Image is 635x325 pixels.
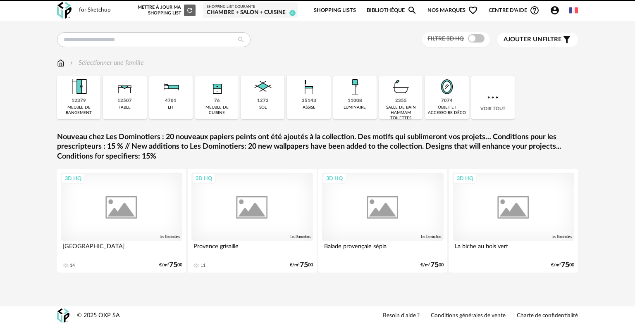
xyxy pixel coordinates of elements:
a: Charte de confidentialité [517,312,578,320]
div: for Sketchup [79,7,111,14]
span: 75 [300,262,308,268]
a: 3D HQ La biche au bois vert €/m²7500 [449,169,578,273]
span: Account Circle icon [550,5,563,15]
div: objet et accessoire déco [427,105,466,116]
span: filtre [504,36,562,44]
div: Mettre à jour ma Shopping List [136,5,196,16]
img: Assise.png [298,76,320,98]
span: 75 [169,262,177,268]
img: Luminaire.png [344,76,366,98]
img: Literie.png [160,76,182,98]
span: Refresh icon [186,8,193,12]
span: Heart Outline icon [468,5,478,15]
div: Shopping List courante [207,5,294,9]
div: 1272 [257,98,269,104]
div: 3D HQ [61,173,85,184]
span: Filtre 3D HQ [427,36,464,42]
div: 3D HQ [192,173,216,184]
img: svg+xml;base64,PHN2ZyB3aWR0aD0iMTYiIGhlaWdodD0iMTYiIHZpZXdCb3g9IjAgMCAxNiAxNiIgZmlsbD0ibm9uZSIgeG... [68,58,75,68]
div: Provence grisaille [191,241,313,257]
div: 76 [214,98,220,104]
div: 12379 [72,98,86,104]
img: more.7b13dc1.svg [485,90,500,105]
a: Shopping List courante CHAMBRE + SALON + CUISINE 8 [207,5,294,17]
a: Conditions générales de vente [431,312,506,320]
div: luminaire [344,105,366,110]
img: fr [569,6,578,15]
img: Salle%20de%20bain.png [390,76,412,98]
div: sol [259,105,267,110]
span: Account Circle icon [550,5,560,15]
div: 35143 [302,98,316,104]
div: 3D HQ [453,173,477,184]
button: Ajouter unfiltre Filter icon [497,33,578,47]
div: [GEOGRAPHIC_DATA] [61,241,182,257]
div: 14 [70,263,75,268]
img: Meuble%20de%20rangement.png [68,76,90,98]
div: 3D HQ [322,173,346,184]
a: 3D HQ [GEOGRAPHIC_DATA] 14 €/m²7500 [57,169,186,273]
div: €/m² 00 [420,262,444,268]
div: © 2025 OXP SA [77,312,120,320]
span: 8 [289,10,296,16]
span: Centre d'aideHelp Circle Outline icon [489,5,540,15]
div: 11 [201,263,205,268]
div: meuble de rangement [60,105,98,116]
div: 11008 [348,98,362,104]
a: Nouveau chez Les Dominotiers : 20 nouveaux papiers peints ont été ajoutés à la collection. Des mo... [57,133,578,161]
img: Table.png [114,76,136,98]
span: Help Circle Outline icon [530,5,540,15]
div: La biche au bois vert [453,241,574,257]
img: Rangement.png [206,76,228,98]
img: Miroir.png [436,76,458,98]
span: Nos marques [427,1,478,20]
div: 12507 [117,98,132,104]
div: €/m² 00 [551,262,574,268]
span: Magnify icon [407,5,417,15]
div: CHAMBRE + SALON + CUISINE [207,9,294,17]
span: Ajouter un [504,36,542,43]
a: Shopping Lists [314,1,356,20]
img: Sol.png [252,76,274,98]
span: Filter icon [562,35,572,45]
span: 75 [561,262,569,268]
img: svg+xml;base64,PHN2ZyB3aWR0aD0iMTYiIGhlaWdodD0iMTciIHZpZXdCb3g9IjAgMCAxNiAxNyIgZmlsbD0ibm9uZSIgeG... [57,58,64,68]
div: Sélectionner une famille [68,58,144,68]
a: 3D HQ Provence grisaille 11 €/m²7500 [188,169,317,273]
div: salle de bain hammam toilettes [382,105,420,121]
div: 4701 [165,98,177,104]
div: €/m² 00 [159,262,182,268]
div: table [119,105,131,110]
div: Balade provençale sépia [322,241,444,257]
a: Besoin d'aide ? [383,312,420,320]
a: BibliothèqueMagnify icon [367,1,417,20]
img: OXP [57,308,69,323]
div: lit [168,105,174,110]
span: 75 [430,262,439,268]
div: Voir tout [471,76,515,119]
div: assise [303,105,315,110]
img: OXP [57,2,72,19]
a: 3D HQ Balade provençale sépia €/m²7500 [318,169,447,273]
div: 7074 [441,98,453,104]
div: 2355 [395,98,407,104]
div: meuble de cuisine [198,105,236,116]
div: €/m² 00 [290,262,313,268]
